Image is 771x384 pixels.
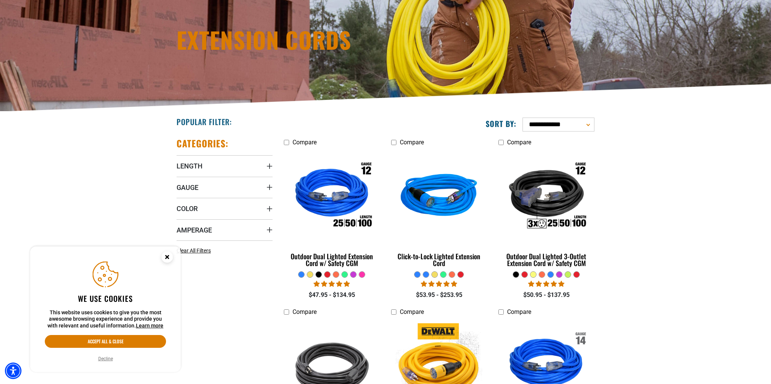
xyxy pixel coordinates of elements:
[30,246,181,372] aside: Cookie Consent
[498,291,594,300] div: $50.95 - $137.95
[284,291,380,300] div: $47.95 - $134.95
[285,153,379,240] img: Outdoor Dual Lighted Extension Cord w/ Safety CGM
[499,153,594,240] img: Outdoor Dual Lighted 3-Outlet Extension Cord w/ Safety CGM
[391,291,487,300] div: $53.95 - $253.95
[177,219,273,240] summary: Amperage
[284,253,380,266] div: Outdoor Dual Lighted Extension Cord w/ Safety CGM
[391,253,487,266] div: Click-to-Lock Lighted Extension Cord
[314,280,350,288] span: 4.81 stars
[498,253,594,266] div: Outdoor Dual Lighted 3-Outlet Extension Cord w/ Safety CGM
[486,119,517,129] label: Sort by:
[177,198,273,219] summary: Color
[528,280,564,288] span: 4.80 stars
[392,153,486,240] img: blue
[421,280,457,288] span: 4.87 stars
[177,138,229,149] h2: Categories:
[507,308,531,315] span: Compare
[177,155,273,176] summary: Length
[507,139,531,146] span: Compare
[177,226,212,234] span: Amperage
[136,323,163,329] a: This website uses cookies to give you the most awesome browsing experience and provide you with r...
[391,150,487,271] a: blue Click-to-Lock Lighted Extension Cord
[177,28,451,51] h1: Extension Cords
[177,117,232,127] h2: Popular Filter:
[293,139,317,146] span: Compare
[96,355,115,363] button: Decline
[177,204,198,213] span: Color
[45,335,166,348] button: Accept all & close
[177,183,198,192] span: Gauge
[400,139,424,146] span: Compare
[45,294,166,303] h2: We use cookies
[177,247,214,255] a: Clear All Filters
[45,309,166,329] p: This website uses cookies to give you the most awesome browsing experience and provide you with r...
[498,150,594,271] a: Outdoor Dual Lighted 3-Outlet Extension Cord w/ Safety CGM Outdoor Dual Lighted 3-Outlet Extensio...
[293,308,317,315] span: Compare
[284,150,380,271] a: Outdoor Dual Lighted Extension Cord w/ Safety CGM Outdoor Dual Lighted Extension Cord w/ Safety CGM
[177,162,203,170] span: Length
[177,248,211,254] span: Clear All Filters
[5,363,21,379] div: Accessibility Menu
[154,246,181,270] button: Close this option
[177,177,273,198] summary: Gauge
[400,308,424,315] span: Compare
